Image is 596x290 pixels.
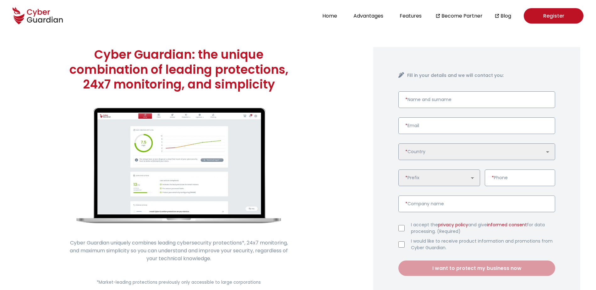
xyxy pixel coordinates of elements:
h1: Cyber Guardian: the unique combination of leading protections, 24x7 monitoring, and simplicity [69,47,289,92]
button: Advantages [352,12,385,20]
button: I want to protect my business now [398,260,555,276]
h4: Fill in your details and we will contact you: [407,72,555,79]
a: Blog [500,12,511,20]
button: Features [398,12,424,20]
label: I accept the and give for data processing. (Required) [411,222,555,235]
a: informed consent [487,222,527,228]
label: I would like to receive product information and promotions from Cyber Guardian. [411,238,555,251]
p: Cyber Guardian uniquely combines leading cybersecurity protections*, 24x7 monitoring, and maximum... [69,239,289,262]
a: privacy policy [438,222,468,228]
button: Home [320,12,339,20]
input: Enter a valid phone number. [485,169,555,186]
small: *Market-leading protections previously only accessible to large corporations [97,279,261,285]
img: cyberguardian-home [77,108,281,223]
a: Become Partner [441,12,483,20]
a: Register [524,8,583,24]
